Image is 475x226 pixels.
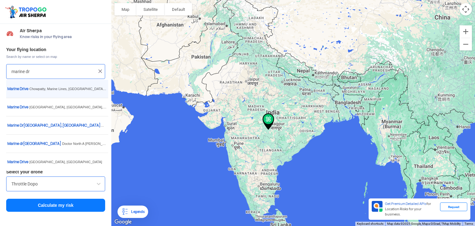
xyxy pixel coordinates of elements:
span: Map data ©2025 Google, Mapa GISrael, TMap Mobility [387,222,461,225]
h3: Select your drone [6,170,105,174]
span: [GEOGRAPHIC_DATA],[GEOGRAPHIC_DATA] [7,123,101,128]
span: [GEOGRAPHIC_DATA] [7,141,62,146]
span: Chowpatty, Marine Lines, [GEOGRAPHIC_DATA], [GEOGRAPHIC_DATA] [29,87,141,91]
button: Zoom out [460,38,472,50]
button: Show satellite imagery [136,3,165,15]
span: Marine Dr [7,105,24,110]
div: for Location Risks for your business. [383,201,440,217]
span: Air Sherpa [20,28,105,33]
img: ic_tgdronemaps.svg [5,5,49,19]
img: Legends [121,208,129,215]
img: Google [113,218,133,226]
input: Search by name or Brand [11,180,100,188]
img: Risk Scores [6,30,14,37]
span: Marine dr [7,141,23,146]
span: Doctor North A [PERSON_NAME], Sea Face, Chowpatty, [GEOGRAPHIC_DATA], [GEOGRAPHIC_DATA], [GEOGRAP... [62,142,259,146]
button: Keyboard shortcuts [357,222,383,226]
span: ive [7,159,29,164]
button: Zoom in [460,25,472,38]
span: Search by name or select on map [6,54,105,59]
button: Show street map [114,3,136,15]
span: Marine Dr [7,86,24,91]
button: Calculate my risk [6,199,105,212]
div: Request [440,202,467,211]
span: Marine Dr [7,159,24,164]
a: Terms [464,222,473,225]
h3: Your flying location [6,47,105,52]
button: Map camera controls [460,3,472,15]
div: Legends [129,208,144,215]
span: [GEOGRAPHIC_DATA], [GEOGRAPHIC_DATA] [29,160,102,164]
img: Premium APIs [372,201,383,212]
span: [GEOGRAPHIC_DATA], [GEOGRAPHIC_DATA], [GEOGRAPHIC_DATA] [29,105,139,109]
span: Know risks in your flying area [20,34,105,39]
span: Marine Dr [7,123,24,128]
span: ive [7,86,29,91]
span: ive [7,105,29,110]
span: Get Premium Detailed APIs [385,202,426,206]
input: Search your flying location [11,68,95,75]
img: ic_close.png [97,68,103,74]
a: Open this area in Google Maps (opens a new window) [113,218,133,226]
